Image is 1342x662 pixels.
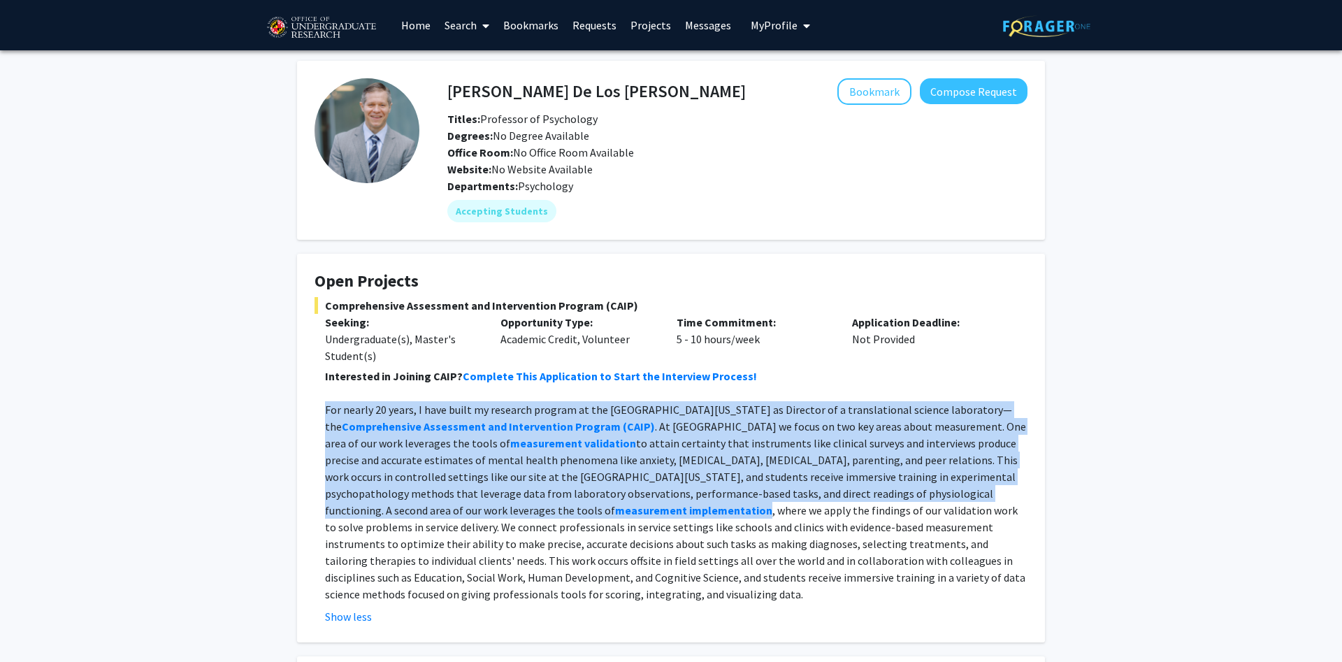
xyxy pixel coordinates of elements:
[325,331,479,364] div: Undergraduate(s), Master's Student(s)
[447,112,480,126] b: Titles:
[623,419,655,433] strong: (CAIP)
[447,129,493,143] b: Degrees:
[678,1,738,50] a: Messages
[438,1,496,50] a: Search
[920,78,1027,104] button: Compose Request to Andres De Los Reyes
[315,271,1027,292] h4: Open Projects
[615,503,772,517] a: measurement implementation
[623,1,678,50] a: Projects
[447,145,513,159] b: Office Room:
[1003,15,1090,37] img: ForagerOne Logo
[496,1,565,50] a: Bookmarks
[447,78,746,104] h4: [PERSON_NAME] De Los [PERSON_NAME]
[262,10,380,45] img: University of Maryland Logo
[490,314,665,364] div: Academic Credit, Volunteer
[325,369,463,383] strong: Interested in Joining CAIP?
[447,162,491,176] b: Website:
[510,436,636,450] a: measurement validation
[342,419,655,433] a: Comprehensive Assessment and Intervention Program (CAIP)
[325,608,372,625] button: Show less
[565,1,623,50] a: Requests
[447,112,598,126] span: Professor of Psychology
[842,314,1017,364] div: Not Provided
[463,369,757,383] a: Complete This Application to Start the Interview Process!
[325,401,1027,603] p: For nearly 20 years, I have built my research program at the [GEOGRAPHIC_DATA][US_STATE] as Direc...
[447,129,589,143] span: No Degree Available
[500,314,655,331] p: Opportunity Type:
[677,314,831,331] p: Time Commitment:
[518,179,573,193] span: Psychology
[852,314,1006,331] p: Application Deadline:
[315,78,419,183] img: Profile Picture
[751,18,798,32] span: My Profile
[394,1,438,50] a: Home
[315,297,1027,314] span: Comprehensive Assessment and Intervention Program (CAIP)
[10,599,59,652] iframe: Chat
[447,162,593,176] span: No Website Available
[447,145,634,159] span: No Office Room Available
[837,78,911,105] button: Add Andres De Los Reyes to Bookmarks
[666,314,842,364] div: 5 - 10 hours/week
[447,200,556,222] mat-chip: Accepting Students
[447,179,518,193] b: Departments:
[325,314,479,331] p: Seeking:
[342,419,621,433] strong: Comprehensive Assessment and Intervention Program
